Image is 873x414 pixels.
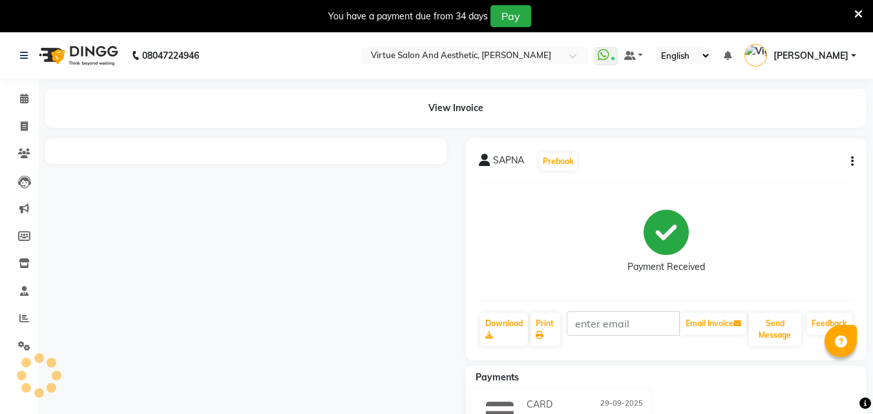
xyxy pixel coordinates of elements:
[744,44,767,67] img: Vignesh
[600,398,643,411] span: 29-09-2025
[773,49,848,63] span: [PERSON_NAME]
[540,152,577,171] button: Prebook
[33,37,121,74] img: logo
[45,88,867,128] div: View Invoice
[490,5,531,27] button: Pay
[749,313,801,346] button: Send Message
[806,313,852,335] a: Feedback
[531,313,560,346] a: Print
[680,313,746,335] button: Email Invoice
[567,311,680,336] input: enter email
[493,154,524,172] span: SAPNA
[527,398,552,411] span: CARD
[476,371,519,383] span: Payments
[480,313,528,346] a: Download
[328,10,488,23] div: You have a payment due from 34 days
[142,37,199,74] b: 08047224946
[627,260,705,274] div: Payment Received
